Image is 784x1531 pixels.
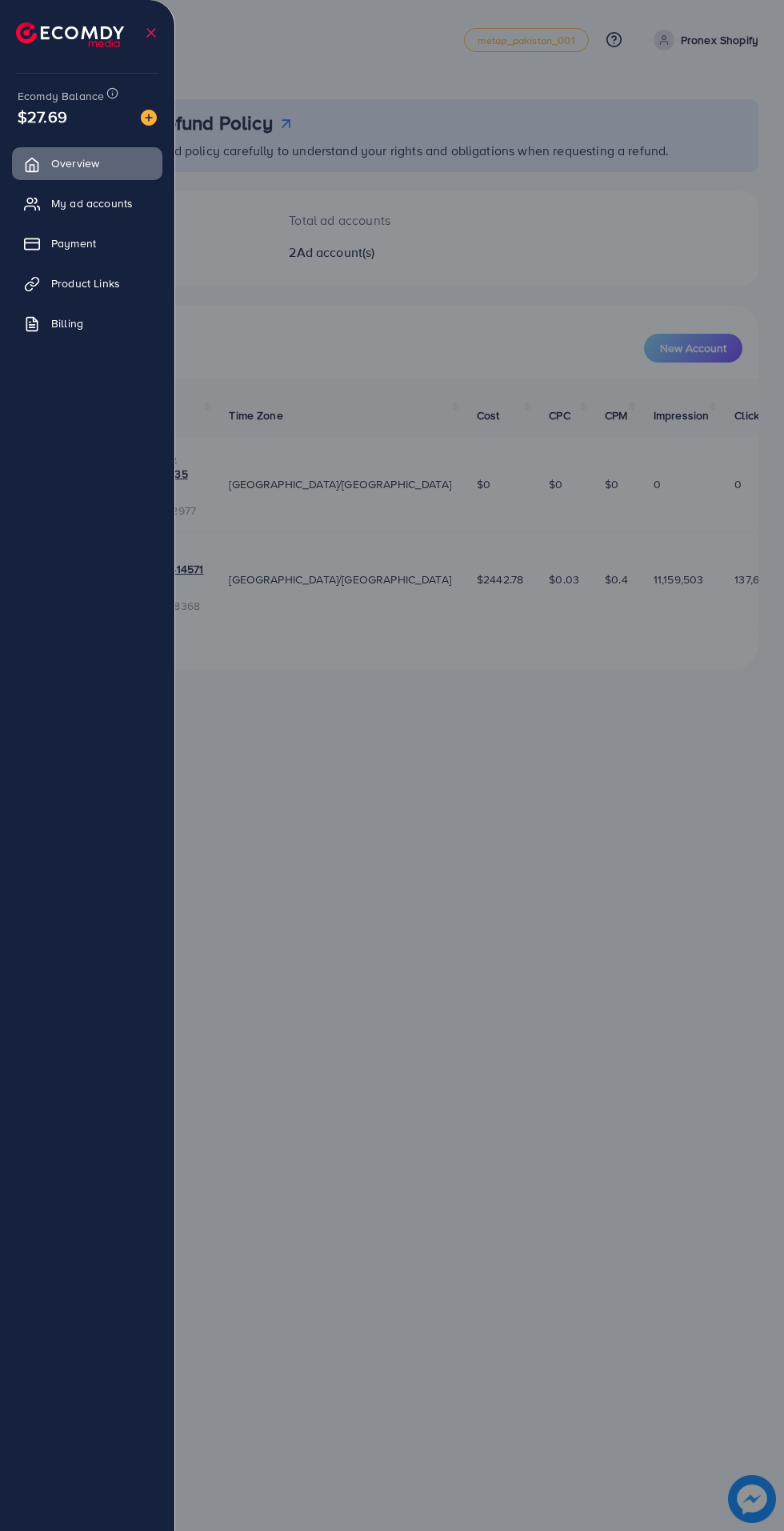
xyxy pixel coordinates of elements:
a: Overview [12,147,162,179]
span: Billing [51,315,83,331]
span: $27.69 [18,105,67,128]
span: Ecomdy Balance [18,88,104,104]
span: My ad accounts [51,195,133,211]
img: logo [16,22,124,47]
img: image [141,110,157,126]
span: Overview [51,155,99,171]
span: Product Links [51,275,120,291]
a: Billing [12,307,162,339]
a: Product Links [12,267,162,299]
a: My ad accounts [12,187,162,219]
a: Payment [12,227,162,259]
span: Payment [51,235,96,251]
